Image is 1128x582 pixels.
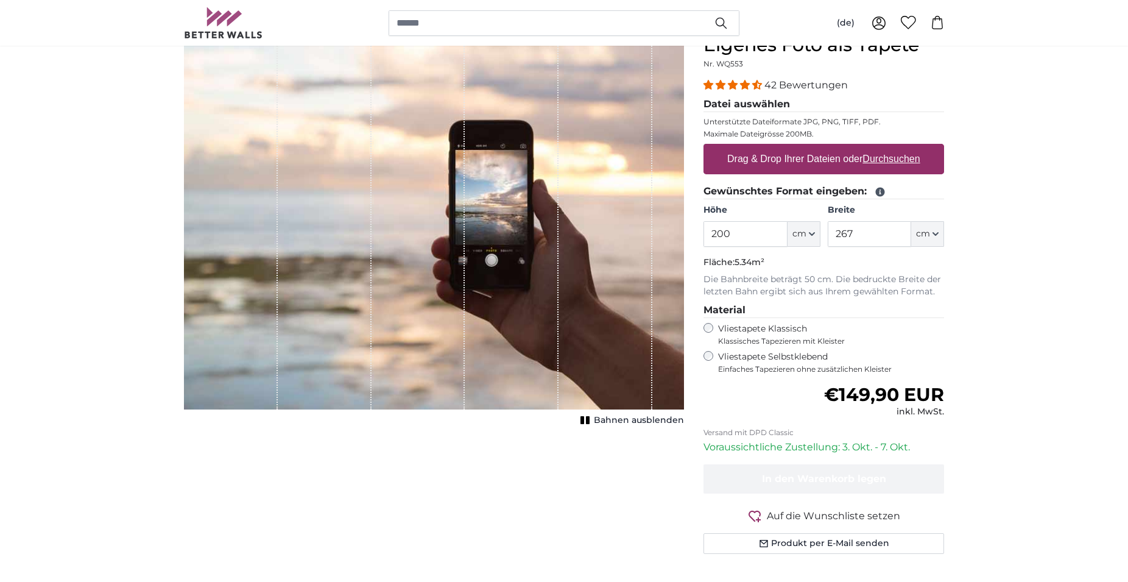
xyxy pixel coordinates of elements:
[911,221,944,247] button: cm
[703,59,743,68] span: Nr. WQ553
[703,428,944,438] p: Versand mit DPD Classic
[703,129,944,139] p: Maximale Dateigrösse 200MB.
[824,406,944,418] div: inkl. MwSt.
[703,117,944,127] p: Unterstützte Dateiformate JPG, PNG, TIFF, PDF.
[824,383,944,406] span: €149,90 EUR
[722,147,925,171] label: Drag & Drop Ihrer Dateien oder
[718,336,934,346] span: Klassisches Tapezieren mit Kleister
[916,228,930,240] span: cm
[703,257,944,269] p: Fläche:
[703,303,944,318] legend: Material
[788,221,820,247] button: cm
[594,414,684,427] span: Bahnen ausblenden
[703,464,944,494] button: In den Warenkorb legen
[703,508,944,523] button: Auf die Wunschliste setzen
[767,509,900,523] span: Auf die Wunschliste setzen
[703,204,820,216] label: Höhe
[718,364,944,374] span: Einfaches Tapezieren ohne zusätzlichen Kleister
[703,274,944,298] p: Die Bahnbreite beträgt 50 cm. Die bedruckte Breite der letzten Bahn ergibt sich aus Ihrem gewählt...
[827,12,864,34] button: (de)
[828,204,944,216] label: Breite
[703,184,944,199] legend: Gewünschtes Format eingeben:
[735,257,764,268] span: 5.34m²
[718,323,934,346] label: Vliestapete Klassisch
[184,7,263,38] img: Betterwalls
[762,473,886,484] span: In den Warenkorb legen
[703,79,764,91] span: 4.38 stars
[764,79,848,91] span: 42 Bewertungen
[184,34,684,429] div: 1 of 1
[792,228,806,240] span: cm
[863,154,920,164] u: Durchsuchen
[703,97,944,112] legend: Datei auswählen
[718,351,944,374] label: Vliestapete Selbstklebend
[703,440,944,455] p: Voraussichtliche Zustellung: 3. Okt. - 7. Okt.
[703,533,944,554] button: Produkt per E-Mail senden
[577,412,684,429] button: Bahnen ausblenden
